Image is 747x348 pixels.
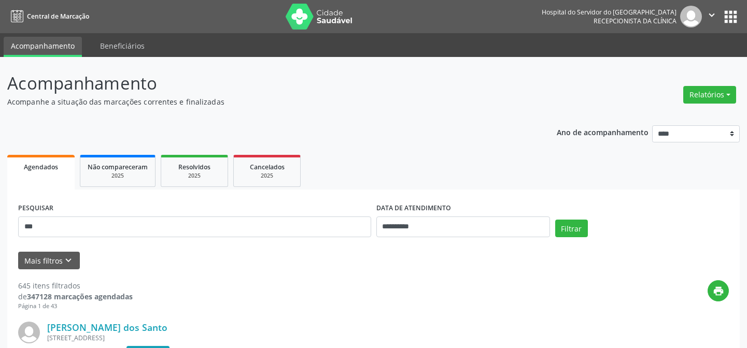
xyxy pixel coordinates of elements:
span: Central de Marcação [27,12,89,21]
span: Cancelados [250,163,285,171]
img: img [680,6,702,27]
button:  [702,6,722,27]
label: DATA DE ATENDIMENTO [376,200,451,216]
i: print [713,285,724,297]
button: Mais filtroskeyboard_arrow_down [18,252,80,270]
a: Central de Marcação [7,8,89,25]
div: [STREET_ADDRESS] [47,334,573,342]
p: Acompanhamento [7,70,520,96]
div: de [18,291,133,302]
div: 2025 [88,172,148,180]
a: Acompanhamento [4,37,82,57]
strong: 347128 marcações agendadas [27,292,133,301]
i: keyboard_arrow_down [63,255,74,266]
span: Não compareceram [88,163,148,171]
label: PESQUISAR [18,200,53,216]
div: 645 itens filtrados [18,280,133,291]
button: print [708,280,729,301]
button: apps [722,8,740,26]
div: Página 1 de 43 [18,302,133,311]
i:  [706,9,717,21]
div: 2025 [241,172,293,180]
p: Acompanhe a situação das marcações correntes e finalizadas [7,96,520,107]
a: [PERSON_NAME] dos Santo [47,322,167,333]
div: 2025 [168,172,220,180]
span: Recepcionista da clínica [594,17,676,25]
button: Filtrar [555,220,588,237]
span: Agendados [24,163,58,171]
span: Resolvidos [178,163,210,171]
button: Relatórios [683,86,736,104]
img: img [18,322,40,343]
div: Hospital do Servidor do [GEOGRAPHIC_DATA] [542,8,676,17]
a: Beneficiários [93,37,152,55]
p: Ano de acompanhamento [557,125,649,138]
